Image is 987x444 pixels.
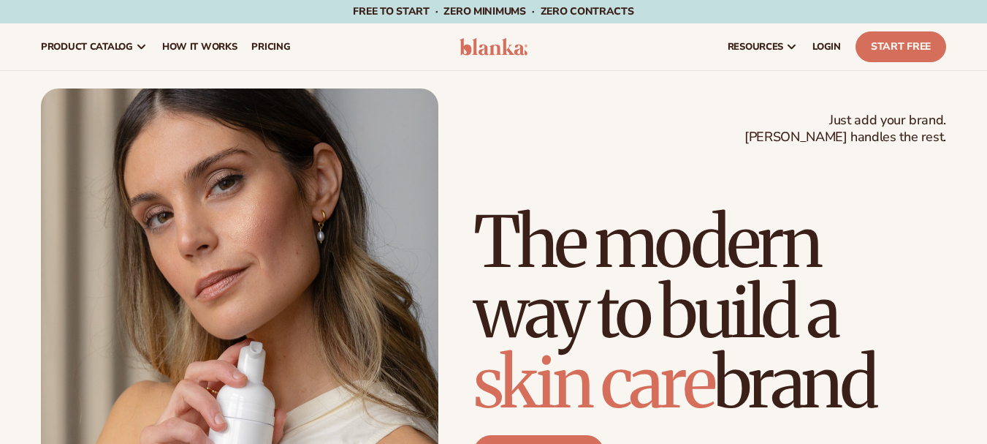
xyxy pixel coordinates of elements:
[744,112,946,146] span: Just add your brand. [PERSON_NAME] handles the rest.
[812,41,841,53] span: LOGIN
[34,23,155,70] a: product catalog
[244,23,297,70] a: pricing
[805,23,848,70] a: LOGIN
[473,339,713,426] span: skin care
[41,41,133,53] span: product catalog
[728,41,783,53] span: resources
[460,38,528,56] img: logo
[162,41,237,53] span: How It Works
[855,31,946,62] a: Start Free
[155,23,245,70] a: How It Works
[720,23,805,70] a: resources
[251,41,290,53] span: pricing
[473,207,946,418] h1: The modern way to build a brand
[353,4,633,18] span: Free to start · ZERO minimums · ZERO contracts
